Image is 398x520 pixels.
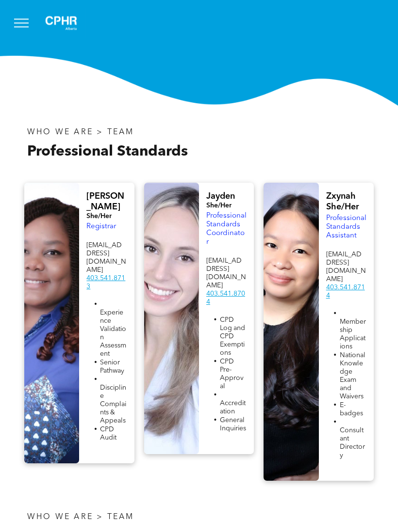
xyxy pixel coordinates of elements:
button: menu [9,11,34,36]
span: Experience Validation Assessment [100,310,126,358]
a: 403.541.8704 [206,291,245,306]
span: She/Her [206,203,232,209]
span: Professional Standards Coordinator [206,213,247,246]
span: She/Her [86,213,112,220]
span: Senior Pathway [100,360,124,375]
span: Consultant Directory [340,427,365,459]
img: A white background with a few lines on it [37,8,85,39]
span: Zxynah She/Her [326,192,359,212]
span: Registrar [86,223,116,231]
span: General Inquiries [220,417,246,432]
span: Membership Applications [340,319,366,350]
span: Accreditation [220,400,246,415]
span: WHO WE ARE > TEAM [27,129,134,137]
span: E-badges [340,402,363,417]
span: CPD Log and CPD Exemptions [220,317,245,357]
span: Professional Standards [27,145,188,159]
span: [EMAIL_ADDRESS][DOMAIN_NAME] [206,258,246,289]
span: Discipline Complaints & Appeals [100,385,126,425]
span: [PERSON_NAME] [86,192,124,212]
span: CPD Audit [100,426,116,441]
span: [EMAIL_ADDRESS][DOMAIN_NAME] [326,252,366,283]
span: CPD Pre-Approval [220,359,244,390]
span: Jayden [206,192,235,201]
span: National Knowledge Exam and Waivers [340,352,365,400]
span: Professional Standards Assistant [326,215,366,240]
span: [EMAIL_ADDRESS][DOMAIN_NAME] [86,242,126,274]
a: 403.541.8713 [86,275,125,290]
a: 403.541.8714 [326,284,365,299]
